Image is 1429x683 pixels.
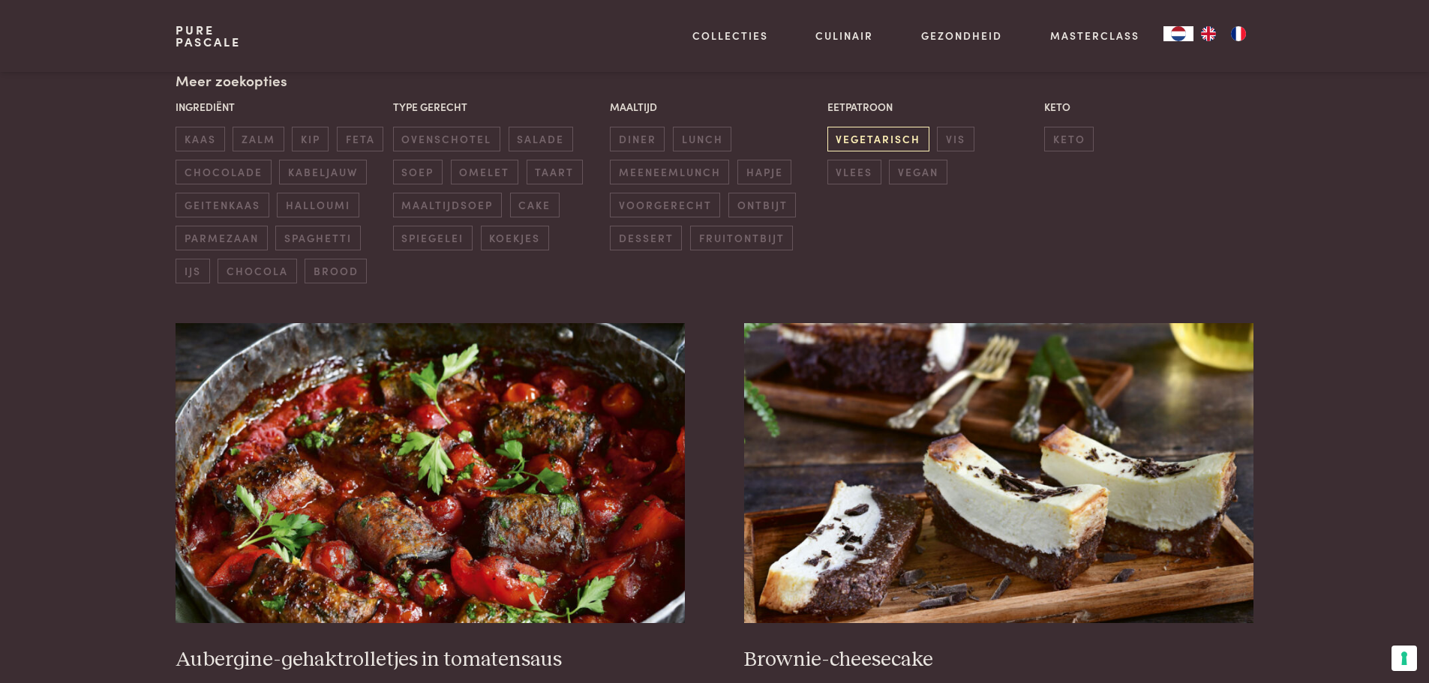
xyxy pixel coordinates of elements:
[176,323,684,623] img: Aubergine-gehaktrolletjes in tomatensaus
[481,226,549,250] span: koekjes
[393,193,502,217] span: maaltijdsoep
[277,193,359,217] span: halloumi
[921,28,1002,43] a: Gezondheid
[827,99,1037,115] p: Eetpatroon
[176,99,385,115] p: Ingrediënt
[393,127,500,151] span: ovenschotel
[827,127,929,151] span: vegetarisch
[744,323,1253,673] a: Brownie-cheesecake Brownie-cheesecake
[275,226,360,250] span: spaghetti
[1223,26,1253,41] a: FR
[393,226,473,250] span: spiegelei
[690,226,793,250] span: fruitontbijt
[176,193,269,217] span: geitenkaas
[337,127,383,151] span: feta
[176,24,241,48] a: PurePascale
[610,127,665,151] span: diner
[737,160,791,184] span: hapje
[1163,26,1193,41] div: Language
[527,160,583,184] span: taart
[827,160,881,184] span: vlees
[1391,646,1417,671] button: Uw voorkeuren voor toestemming voor trackingtechnologieën
[673,127,731,151] span: lunch
[692,28,768,43] a: Collecties
[744,323,1253,623] img: Brownie-cheesecake
[815,28,873,43] a: Culinair
[1193,26,1253,41] ul: Language list
[393,99,602,115] p: Type gerecht
[610,193,720,217] span: voorgerecht
[279,160,366,184] span: kabeljauw
[610,99,819,115] p: Maaltijd
[1050,28,1139,43] a: Masterclass
[233,127,284,151] span: zalm
[176,127,224,151] span: kaas
[451,160,518,184] span: omelet
[393,160,443,184] span: soep
[176,259,209,283] span: ijs
[176,323,684,673] a: Aubergine-gehaktrolletjes in tomatensaus Aubergine-gehaktrolletjes in tomatensaus
[292,127,329,151] span: kip
[728,193,796,217] span: ontbijt
[510,193,560,217] span: cake
[176,226,267,250] span: parmezaan
[937,127,974,151] span: vis
[744,647,1253,673] h3: Brownie-cheesecake
[1163,26,1193,41] a: NL
[610,226,682,250] span: dessert
[305,259,367,283] span: brood
[1044,127,1094,151] span: keto
[1193,26,1223,41] a: EN
[176,160,271,184] span: chocolade
[218,259,296,283] span: chocola
[889,160,947,184] span: vegan
[1044,99,1253,115] p: Keto
[509,127,573,151] span: salade
[176,647,684,673] h3: Aubergine-gehaktrolletjes in tomatensaus
[610,160,729,184] span: meeneemlunch
[1163,26,1253,41] aside: Language selected: Nederlands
